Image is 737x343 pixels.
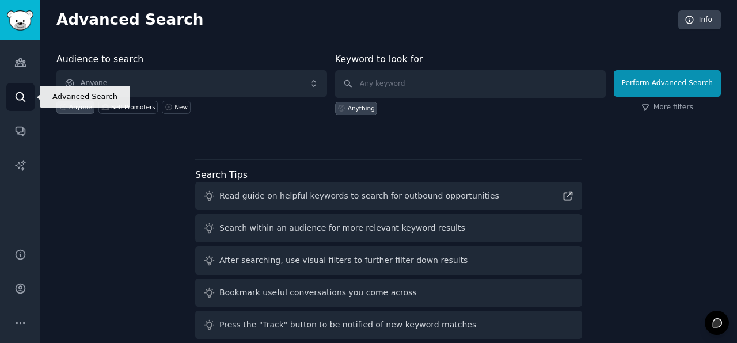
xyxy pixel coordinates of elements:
[56,70,327,97] button: Anyone
[174,103,188,111] div: New
[335,70,606,98] input: Any keyword
[69,103,92,111] div: Anyone
[7,10,33,31] img: GummySearch logo
[348,104,375,112] div: Anything
[219,190,499,202] div: Read guide on helpful keywords to search for outbound opportunities
[56,54,143,64] label: Audience to search
[614,70,721,97] button: Perform Advanced Search
[219,319,476,331] div: Press the "Track" button to be notified of new keyword matches
[162,101,190,114] a: New
[678,10,721,30] a: Info
[219,254,468,266] div: After searching, use visual filters to further filter down results
[111,103,155,111] div: Self-Promoters
[641,102,693,113] a: More filters
[219,222,465,234] div: Search within an audience for more relevant keyword results
[219,287,417,299] div: Bookmark useful conversations you come across
[195,169,248,180] label: Search Tips
[56,11,672,29] h2: Advanced Search
[335,54,423,64] label: Keyword to look for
